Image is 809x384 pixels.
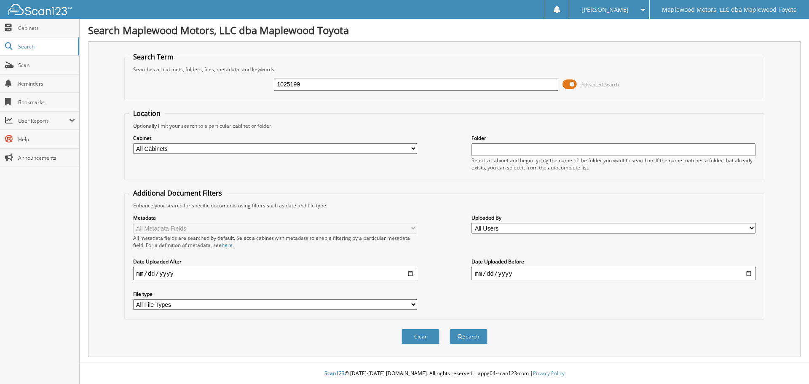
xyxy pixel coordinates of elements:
[133,290,417,298] label: File type
[533,370,565,377] a: Privacy Policy
[129,188,226,198] legend: Additional Document Filters
[8,4,72,15] img: scan123-logo-white.svg
[18,154,75,161] span: Announcements
[18,62,75,69] span: Scan
[18,136,75,143] span: Help
[80,363,809,384] div: © [DATE]-[DATE] [DOMAIN_NAME]. All rights reserved | appg04-scan123-com |
[471,267,755,280] input: end
[767,344,809,384] iframe: Chat Widget
[129,202,760,209] div: Enhance your search for specific documents using filters such as date and file type.
[471,258,755,265] label: Date Uploaded Before
[471,214,755,221] label: Uploaded By
[129,66,760,73] div: Searches all cabinets, folders, files, metadata, and keywords
[18,99,75,106] span: Bookmarks
[581,81,619,88] span: Advanced Search
[450,329,488,344] button: Search
[581,7,629,12] span: [PERSON_NAME]
[18,43,74,50] span: Search
[133,234,417,249] div: All metadata fields are searched by default. Select a cabinet with metadata to enable filtering b...
[324,370,345,377] span: Scan123
[222,242,233,249] a: here
[471,134,755,142] label: Folder
[133,134,417,142] label: Cabinet
[129,122,760,129] div: Optionally limit your search to a particular cabinet or folder
[18,80,75,87] span: Reminders
[18,24,75,32] span: Cabinets
[471,157,755,171] div: Select a cabinet and begin typing the name of the folder you want to search in. If the name match...
[133,214,417,221] label: Metadata
[662,7,797,12] span: Maplewood Motors, LLC dba Maplewood Toyota
[133,267,417,280] input: start
[133,258,417,265] label: Date Uploaded After
[129,109,165,118] legend: Location
[88,23,801,37] h1: Search Maplewood Motors, LLC dba Maplewood Toyota
[129,52,178,62] legend: Search Term
[18,117,69,124] span: User Reports
[402,329,439,344] button: Clear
